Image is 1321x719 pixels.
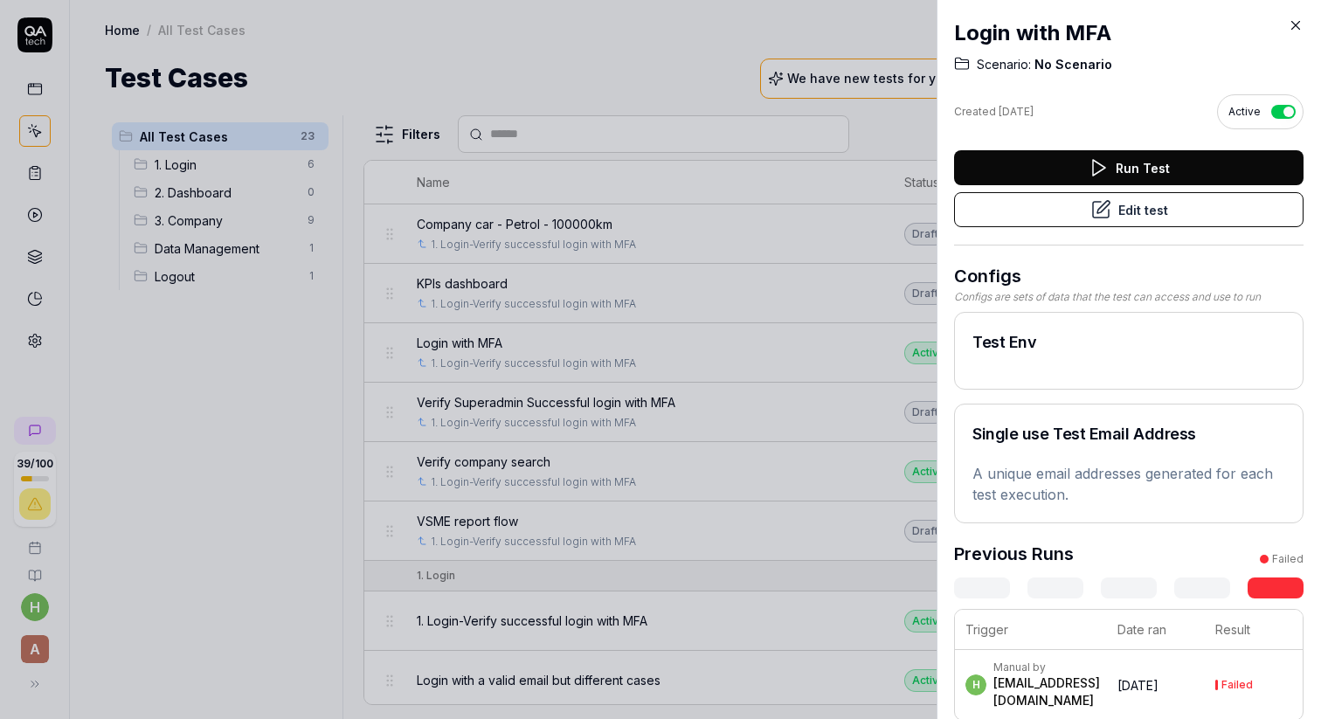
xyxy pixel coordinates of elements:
time: [DATE] [1117,678,1158,693]
div: Failed [1221,680,1253,690]
h2: Single use Test Email Address [972,422,1285,446]
th: Date ran [1107,610,1205,650]
span: Scenario: [977,56,1031,73]
h3: Configs [954,263,1304,289]
button: Run Test [954,150,1304,185]
div: Created [954,104,1034,120]
span: h [965,674,986,695]
th: Result [1205,610,1303,650]
button: Edit test [954,192,1304,227]
div: Failed [1272,551,1304,567]
h3: Previous Runs [954,541,1074,567]
time: [DATE] [999,105,1034,118]
div: Manual by [993,660,1100,674]
span: Active [1228,104,1261,120]
th: Trigger [955,610,1107,650]
h2: Login with MFA [954,17,1304,49]
div: [EMAIL_ADDRESS][DOMAIN_NAME] [993,674,1100,709]
span: No Scenario [1031,56,1112,73]
h2: Test Env [972,330,1285,354]
div: Configs are sets of data that the test can access and use to run [954,289,1304,305]
p: A unique email addresses generated for each test execution. [972,463,1285,505]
